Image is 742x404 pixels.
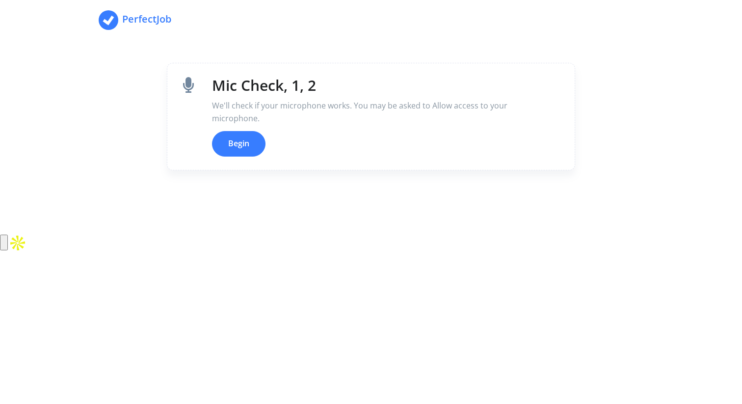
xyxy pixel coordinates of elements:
[99,8,158,32] a: PerfectJob
[212,100,530,125] p: We'll check if your microphone works. You may be asked to Allow access to your microphone.
[99,10,118,30] img: PerfectJob Logo
[212,75,530,96] h1: Mic Check, 1, 2
[8,233,27,253] img: Apollo
[122,12,171,26] strong: PerfectJob
[212,131,265,157] button: Begin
